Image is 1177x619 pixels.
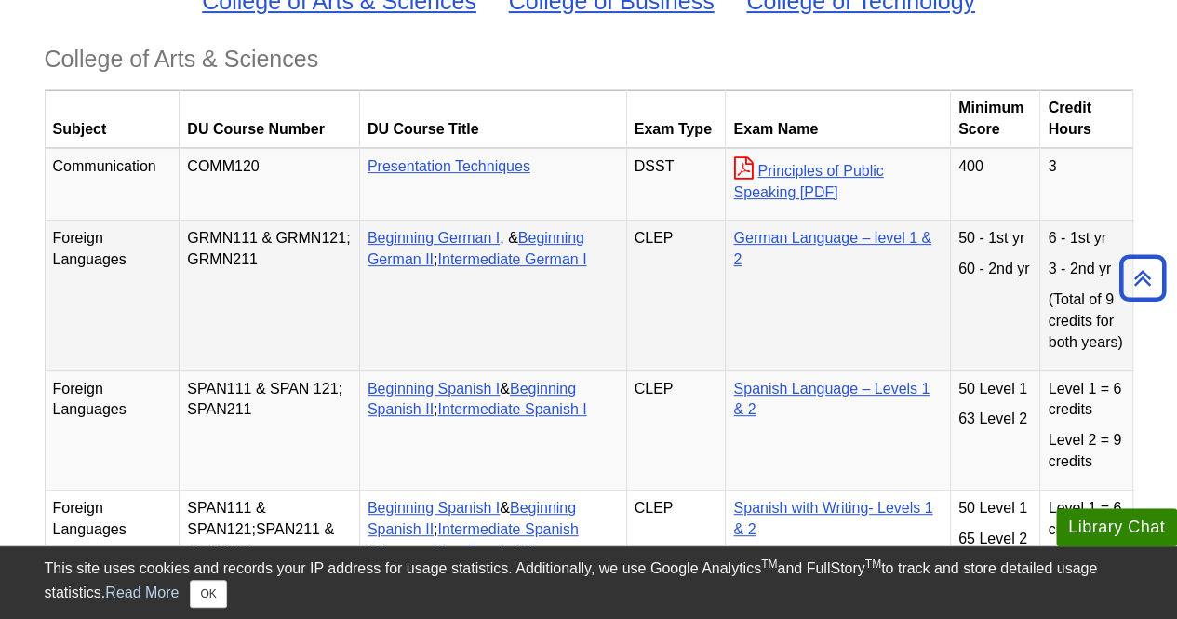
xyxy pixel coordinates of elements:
a: Intermediate Spanish II [381,543,535,558]
sup: TM [865,558,881,571]
td: SPAN111 & SPAN121;SPAN211 & SPAN221 [180,490,360,609]
a: Beginning Spanish I [368,500,500,516]
td: Communication [45,148,180,221]
td: CLEP [626,221,726,370]
sup: TM [761,558,777,571]
button: Close [190,580,226,608]
th: Exam Name [726,90,951,149]
th: Minimum Score [950,90,1040,149]
p: (Total of 9 credits for both years) [1048,289,1124,354]
h3: College of Arts & Sciences [45,46,1133,73]
p: 3 - 2nd yr [1048,259,1124,280]
p: Level 2 = 9 credits [1048,430,1124,473]
td: CLEP [626,490,726,609]
p: 65 Level 2 [958,529,1033,550]
a: Intermediate Spanish I [368,521,579,558]
a: Spanish with Writing- Levels 1 & 2 [733,500,932,537]
p: Level 1 = 6 credits [1048,498,1124,541]
td: & ; & [359,490,626,609]
a: Back to Top [1113,265,1172,290]
td: COMM120 [180,148,360,221]
p: 6 - 1st yr [1048,228,1124,249]
td: 400 [950,148,1040,221]
td: , & ; [359,221,626,370]
td: DSST [626,148,726,221]
a: Beginning Spanish II [368,500,576,537]
a: German Language – level 1 & 2 [733,230,931,267]
a: Intermediate German I [437,251,586,267]
td: SPAN111 & SPAN 121; SPAN211 [180,370,360,490]
p: 63 Level 2 [958,409,1033,430]
th: DU Course Number [180,90,360,149]
p: 50 - 1st yr [958,228,1033,249]
td: Foreign Languages [45,490,180,609]
a: Intermediate Spanish I [437,401,586,417]
th: DU Course Title [359,90,626,149]
p: Level 1 = 6 credits [1048,379,1124,422]
td: 3 [1040,148,1132,221]
button: Library Chat [1056,508,1177,546]
a: Beginning Spanish I [368,381,500,397]
a: Presentation Techniques [368,158,530,174]
a: Spanish Language – Levels 1 & 2 [733,381,930,418]
a: Beginning German I [368,230,500,246]
td: & ; [359,370,626,490]
a: Read More [105,585,179,600]
td: CLEP [626,370,726,490]
p: GRMN111 & GRMN121; GRMN211 [187,228,352,271]
td: Foreign Languages [45,221,180,370]
p: 60 - 2nd yr [958,259,1033,280]
th: Exam Type [626,90,726,149]
p: 50 Level 1 [958,498,1033,519]
td: Foreign Languages [45,370,180,490]
a: Principles of Public Speaking [733,163,883,200]
p: 50 Level 1 [958,379,1033,400]
div: This site uses cookies and records your IP address for usage statistics. Additionally, we use Goo... [45,558,1133,608]
th: Subject [45,90,180,149]
th: Credit Hours [1040,90,1132,149]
